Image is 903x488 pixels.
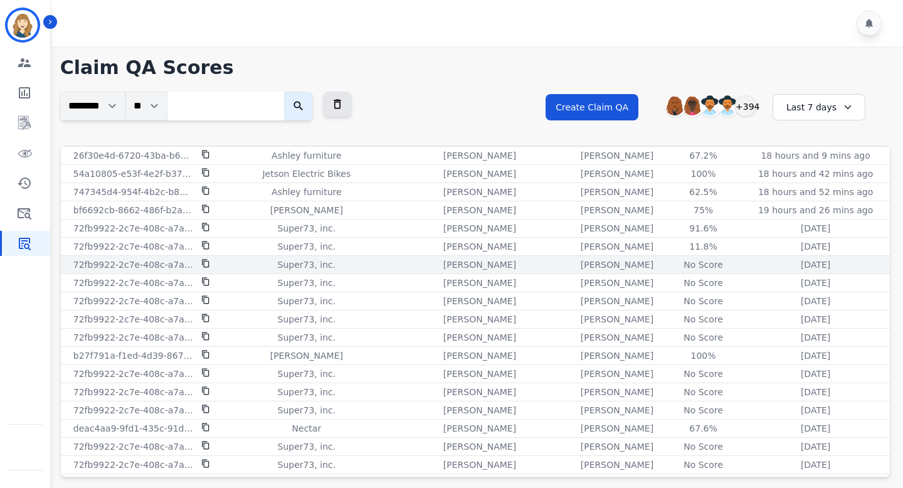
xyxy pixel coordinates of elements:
[73,386,194,398] p: 72fb9922-2c7e-408c-a7af-65fa3901b6bc
[443,295,516,307] p: [PERSON_NAME]
[443,258,516,271] p: [PERSON_NAME]
[773,94,865,120] div: Last 7 days
[443,277,516,289] p: [PERSON_NAME]
[758,204,873,216] p: 19 hours and 26 mins ago
[801,440,830,453] p: [DATE]
[581,149,653,162] p: [PERSON_NAME]
[270,349,343,362] p: [PERSON_NAME]
[801,331,830,344] p: [DATE]
[443,222,516,235] p: [PERSON_NAME]
[801,222,830,235] p: [DATE]
[581,459,653,471] p: [PERSON_NAME]
[443,186,516,198] p: [PERSON_NAME]
[675,368,732,380] div: No Score
[801,277,830,289] p: [DATE]
[801,459,830,471] p: [DATE]
[581,368,653,380] p: [PERSON_NAME]
[581,386,653,398] p: [PERSON_NAME]
[675,440,732,453] div: No Score
[443,404,516,416] p: [PERSON_NAME]
[73,422,194,435] p: deac4aa9-9fd1-435c-91d0-cd6d8d760fce
[278,277,336,289] p: Super73, inc.
[443,149,516,162] p: [PERSON_NAME]
[443,422,516,435] p: [PERSON_NAME]
[675,422,732,435] div: 67.6%
[73,258,194,271] p: 72fb9922-2c7e-408c-a7af-65fa3901b6bc
[801,404,830,416] p: [DATE]
[761,149,870,162] p: 18 hours and 9 mins ago
[278,459,336,471] p: Super73, inc.
[73,404,194,416] p: 72fb9922-2c7e-408c-a7af-65fa3901b6bc
[443,386,516,398] p: [PERSON_NAME]
[272,186,341,198] p: Ashley furniture
[443,240,516,253] p: [PERSON_NAME]
[73,331,194,344] p: 72fb9922-2c7e-408c-a7af-65fa3901b6bc
[801,295,830,307] p: [DATE]
[581,222,653,235] p: [PERSON_NAME]
[278,295,336,307] p: Super73, inc.
[73,186,194,198] p: 747345d4-954f-4b2c-b864-97055a52b23f
[581,277,653,289] p: [PERSON_NAME]
[443,331,516,344] p: [PERSON_NAME]
[675,277,732,289] div: No Score
[758,186,873,198] p: 18 hours and 52 mins ago
[73,167,194,180] p: 54a10805-e53f-4e2f-b372-0f8fae910bd1
[443,167,516,180] p: [PERSON_NAME]
[675,222,732,235] div: 91.6%
[73,222,194,235] p: 72fb9922-2c7e-408c-a7af-65fa3901b6bc
[73,204,194,216] p: bf6692cb-8662-486f-b2a4-0ab6fd7f1eda
[675,295,732,307] div: No Score
[581,349,653,362] p: [PERSON_NAME]
[443,368,516,380] p: [PERSON_NAME]
[581,404,653,416] p: [PERSON_NAME]
[581,422,653,435] p: [PERSON_NAME]
[73,459,194,471] p: 72fb9922-2c7e-408c-a7af-65fa3901b6bc
[443,459,516,471] p: [PERSON_NAME]
[675,204,732,216] div: 75%
[801,258,830,271] p: [DATE]
[278,240,336,253] p: Super73, inc.
[292,422,322,435] p: Nectar
[675,349,732,362] div: 100%
[675,331,732,344] div: No Score
[73,149,194,162] p: 26f30e4d-6720-43ba-b63b-fc317e74265a
[801,313,830,326] p: [DATE]
[270,204,343,216] p: [PERSON_NAME]
[675,240,732,253] div: 11.8%
[443,204,516,216] p: [PERSON_NAME]
[801,240,830,253] p: [DATE]
[675,167,732,180] div: 100%
[801,368,830,380] p: [DATE]
[675,459,732,471] div: No Score
[735,95,756,117] div: +394
[581,204,653,216] p: [PERSON_NAME]
[758,167,873,180] p: 18 hours and 42 mins ago
[73,295,194,307] p: 72fb9922-2c7e-408c-a7af-65fa3901b6bc
[443,440,516,453] p: [PERSON_NAME]
[801,422,830,435] p: [DATE]
[675,386,732,398] div: No Score
[73,240,194,253] p: 72fb9922-2c7e-408c-a7af-65fa3901b6bc
[60,56,890,79] h1: Claim QA Scores
[801,386,830,398] p: [DATE]
[581,440,653,453] p: [PERSON_NAME]
[278,404,336,416] p: Super73, inc.
[675,258,732,271] div: No Score
[546,94,638,120] button: Create Claim QA
[675,149,732,162] div: 67.2%
[73,368,194,380] p: 72fb9922-2c7e-408c-a7af-65fa3901b6bc
[581,295,653,307] p: [PERSON_NAME]
[581,331,653,344] p: [PERSON_NAME]
[73,313,194,326] p: 72fb9922-2c7e-408c-a7af-65fa3901b6bc
[278,386,336,398] p: Super73, inc.
[278,313,336,326] p: Super73, inc.
[278,258,336,271] p: Super73, inc.
[278,440,336,453] p: Super73, inc.
[272,149,341,162] p: Ashley furniture
[73,277,194,289] p: 72fb9922-2c7e-408c-a7af-65fa3901b6bc
[278,331,336,344] p: Super73, inc.
[581,167,653,180] p: [PERSON_NAME]
[801,349,830,362] p: [DATE]
[8,10,38,40] img: Bordered avatar
[278,222,336,235] p: Super73, inc.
